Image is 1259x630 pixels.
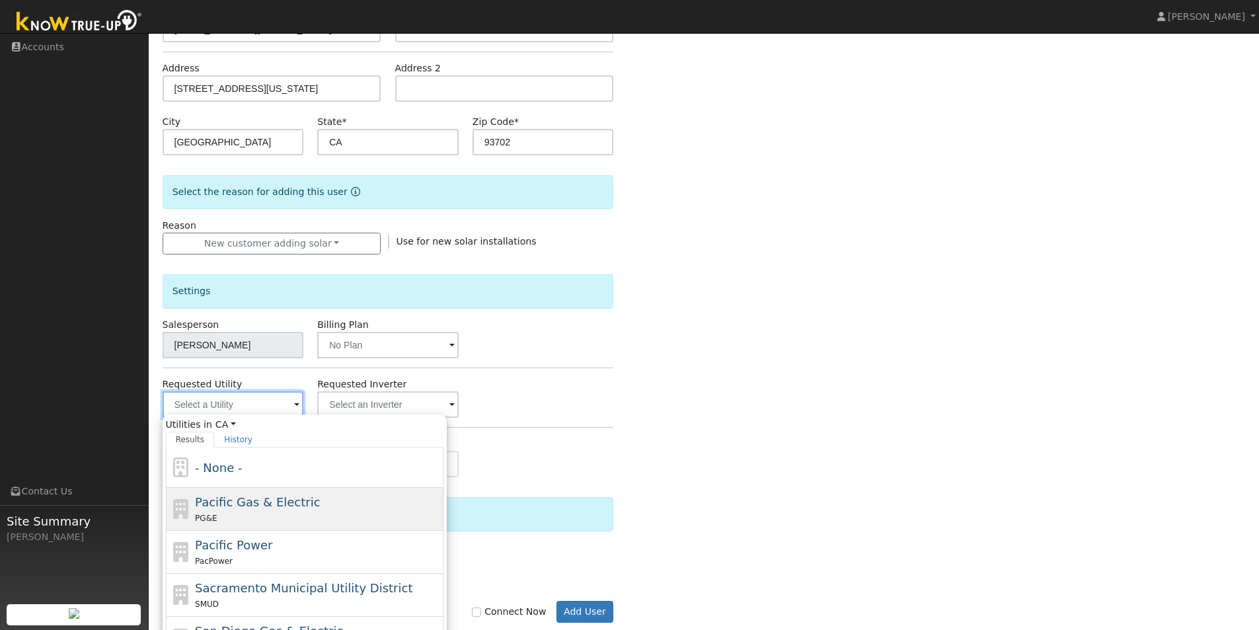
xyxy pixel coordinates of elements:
[166,418,443,432] span: Utilities in
[195,557,233,566] span: PacPower
[317,391,459,418] input: Select an Inverter
[473,115,519,129] label: Zip Code
[472,608,481,617] input: Connect Now
[7,530,141,544] div: [PERSON_NAME]
[163,61,200,75] label: Address
[195,461,242,475] span: - None -
[163,274,614,308] div: Settings
[163,318,219,332] label: Salesperson
[472,605,546,619] label: Connect Now
[397,236,537,247] span: Use for new solar installations
[163,115,181,129] label: City
[10,7,149,37] img: Know True-Up
[214,432,262,448] a: History
[317,318,369,332] label: Billing Plan
[195,600,219,609] span: SMUD
[195,581,412,595] span: Sacramento Municipal Utility District
[215,418,236,432] a: CA
[317,115,346,129] label: State
[195,538,272,552] span: Pacific Power
[163,175,614,209] div: Select the reason for adding this user
[556,601,614,623] button: Add User
[317,332,459,358] input: No Plan
[7,512,141,530] span: Site Summary
[348,186,360,197] a: Reason for new user
[163,332,304,358] input: Select a User
[514,116,519,127] span: Required
[163,219,196,233] label: Reason
[69,608,79,619] img: retrieve
[195,495,320,509] span: Pacific Gas & Electric
[166,432,215,448] a: Results
[1168,11,1245,22] span: [PERSON_NAME]
[395,61,441,75] label: Address 2
[163,391,304,418] input: Select a Utility
[342,116,346,127] span: Required
[195,514,217,523] span: PG&E
[317,377,406,391] label: Requested Inverter
[163,233,381,255] button: New customer adding solar
[163,377,243,391] label: Requested Utility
